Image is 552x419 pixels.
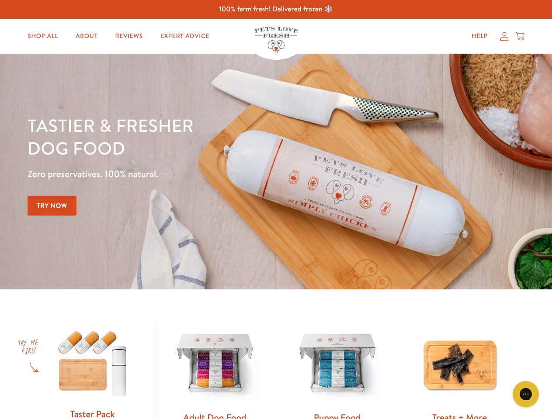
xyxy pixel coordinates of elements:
[508,378,543,410] iframe: Gorgias live chat messenger
[108,27,149,45] a: Reviews
[69,27,104,45] a: About
[28,196,76,216] a: Try Now
[254,27,298,53] img: Pets Love Fresh
[21,27,65,45] a: Shop All
[465,27,495,45] a: Help
[28,114,359,159] h1: Tastier & fresher dog food
[28,166,359,182] p: Zero preservatives. 100% natural.
[153,27,216,45] a: Expert Advice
